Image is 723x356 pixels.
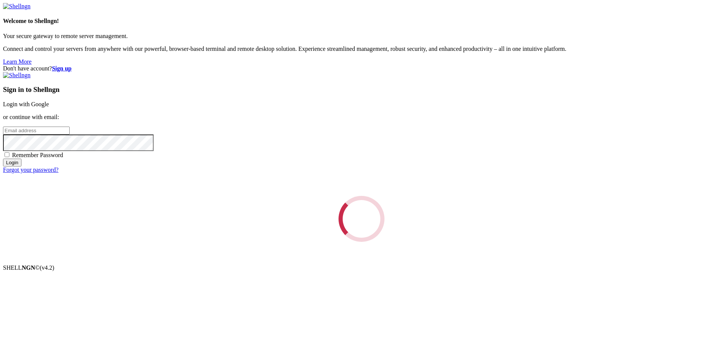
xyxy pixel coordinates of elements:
img: Shellngn [3,3,31,10]
a: Forgot your password? [3,167,58,173]
p: Your secure gateway to remote server management. [3,33,720,40]
span: 4.2.0 [40,264,55,271]
a: Learn More [3,58,32,65]
h3: Sign in to Shellngn [3,86,720,94]
input: Remember Password [5,152,9,157]
span: SHELL © [3,264,54,271]
b: NGN [22,264,35,271]
h4: Welcome to Shellngn! [3,18,720,24]
img: Shellngn [3,72,31,79]
p: Connect and control your servers from anywhere with our powerful, browser-based terminal and remo... [3,46,720,52]
div: Loading... [336,194,386,244]
p: or continue with email: [3,114,720,121]
span: Remember Password [12,152,63,158]
a: Sign up [52,65,72,72]
input: Login [3,159,21,167]
input: Email address [3,127,70,134]
a: Login with Google [3,101,49,107]
div: Don't have account? [3,65,720,72]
